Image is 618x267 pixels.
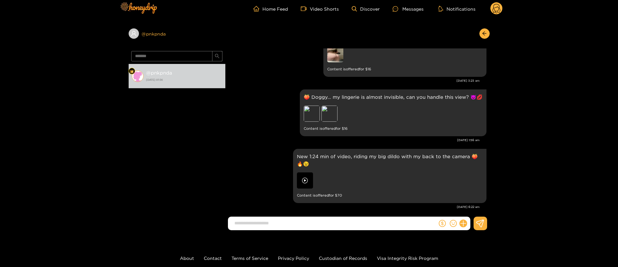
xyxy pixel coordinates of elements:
div: Messages [393,5,424,13]
strong: @ pnkpnda [146,70,172,76]
a: Contact [204,256,222,261]
strong: [DATE] 01:56 [146,77,222,83]
span: video-camera [301,6,310,12]
div: Sep. 14, 1:56 am [300,89,486,136]
a: Custodian of Records [319,256,367,261]
img: Fan Level [130,69,134,73]
img: preview [297,172,313,189]
a: Video Shorts [301,6,339,12]
p: 🍑 Doggy… my lingerie is almost invisible, can you handle this view? 😈💋 [304,93,483,101]
span: home [253,6,262,12]
a: Visa Integrity Risk Program [377,256,438,261]
span: smile [450,220,457,227]
span: search [215,54,220,59]
small: Content is offered for $ 70 [297,192,483,199]
a: About [180,256,194,261]
small: Content is offered for $ 16 [304,125,483,132]
span: dollar [439,220,446,227]
button: search [212,51,222,61]
div: [DATE] 6:22 am [229,205,480,209]
div: @pnkpnda [129,28,225,39]
button: dollar [437,219,447,228]
button: arrow-left [479,28,490,39]
small: Content is offered for $ 16 [327,66,483,73]
div: [DATE] 1:56 am [229,138,480,142]
div: Oct. 3, 6:22 am [293,149,486,203]
img: conversation [132,70,143,82]
span: arrow-left [482,31,487,36]
div: Aug. 1, 3:23 am [323,30,486,77]
a: Privacy Policy [278,256,309,261]
button: Notifications [437,5,477,12]
span: user [131,31,137,36]
a: Discover [352,6,380,12]
img: preview [327,46,343,62]
p: New 1:24 min of video, riding my big dildo with my back to the camera 🍑🔥😉 [297,153,483,168]
a: Home Feed [253,6,288,12]
div: [DATE] 3:23 am [229,78,480,83]
a: Terms of Service [231,256,268,261]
